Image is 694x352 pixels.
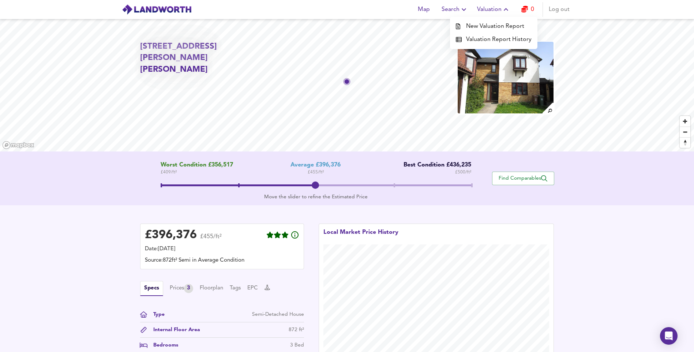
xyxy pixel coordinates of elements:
[230,284,241,292] button: Tags
[541,102,554,115] img: search
[415,4,433,15] span: Map
[184,284,193,293] div: 3
[161,162,233,169] span: Worst Condition £356,517
[2,141,34,149] a: Mapbox homepage
[323,228,398,244] div: Local Market Price History
[549,4,570,15] span: Log out
[290,162,341,169] div: Average £396,376
[147,341,178,349] div: Bedrooms
[474,2,513,17] button: Valuation
[516,2,540,17] button: 0
[170,284,193,293] div: Prices
[145,245,299,253] div: Date: [DATE]
[140,281,163,296] button: Specs
[200,234,222,244] span: £455/ft²
[140,41,273,75] h2: [STREET_ADDRESS][PERSON_NAME][PERSON_NAME]
[398,162,471,169] div: Best Condition £436,235
[145,230,197,241] div: £ 396,376
[680,127,690,137] span: Zoom out
[290,341,304,349] div: 3 Bed
[147,326,200,334] div: Internal Floor Area
[546,2,573,17] button: Log out
[442,4,468,15] span: Search
[521,4,534,15] a: 0
[122,4,192,15] img: logo
[680,116,690,127] button: Zoom in
[450,20,537,33] a: New Valuation Report
[680,137,690,148] button: Reset bearing to north
[147,311,165,318] div: Type
[161,169,233,176] span: £ 409 / ft²
[170,284,193,293] button: Prices3
[477,4,510,15] span: Valuation
[200,284,223,292] button: Floorplan
[680,127,690,137] button: Zoom out
[439,2,471,17] button: Search
[492,172,554,185] button: Find Comparables
[450,33,537,46] a: Valuation Report History
[161,193,471,201] div: Move the slider to refine the Estimated Price
[308,169,324,176] span: £ 455 / ft²
[455,169,471,176] span: £ 500 / ft²
[412,2,436,17] button: Map
[660,327,678,345] div: Open Intercom Messenger
[496,175,550,182] span: Find Comparables
[247,284,258,292] button: EPC
[252,311,304,318] div: Semi-Detached House
[457,41,554,114] img: property
[145,256,299,265] div: Source: 872ft² Semi in Average Condition
[289,326,304,334] div: 872 ft²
